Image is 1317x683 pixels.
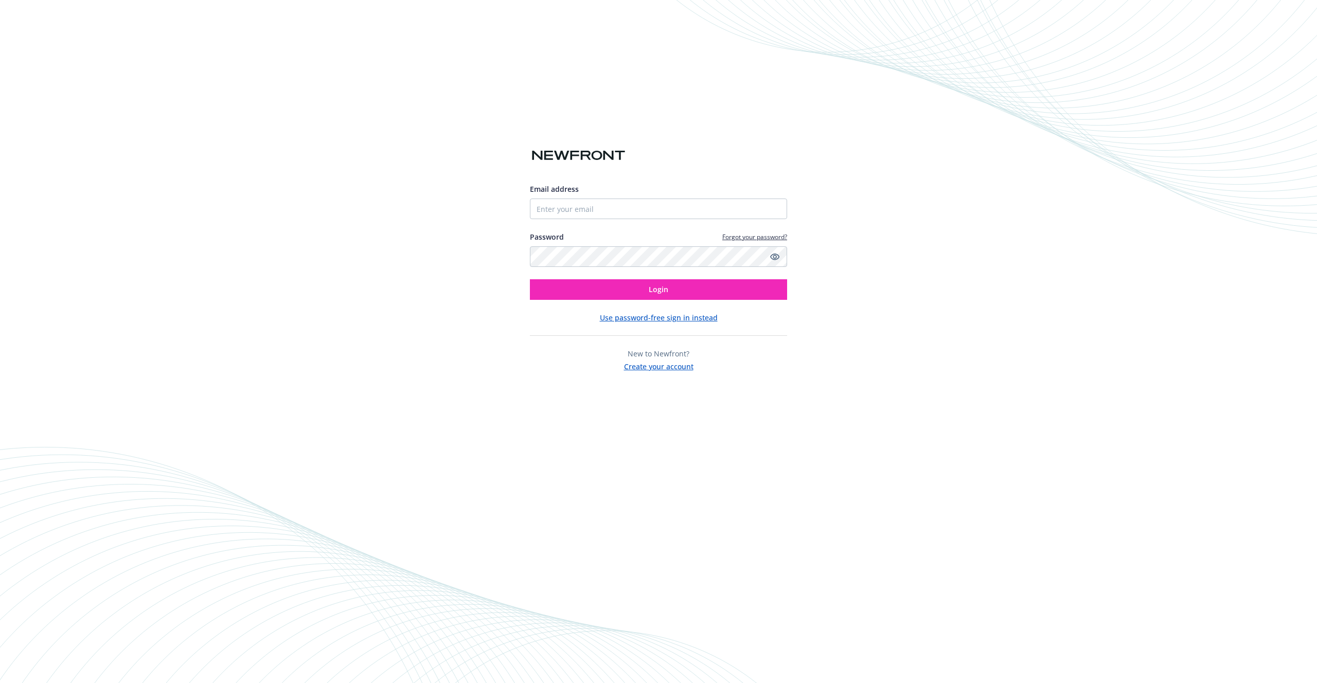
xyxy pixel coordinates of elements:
[722,232,787,241] a: Forgot your password?
[600,312,718,323] button: Use password-free sign in instead
[530,184,579,194] span: Email address
[649,284,668,294] span: Login
[628,349,689,358] span: New to Newfront?
[624,359,693,372] button: Create your account
[530,279,787,300] button: Login
[769,250,781,263] a: Show password
[530,246,787,267] input: Enter your password
[530,199,787,219] input: Enter your email
[530,231,564,242] label: Password
[530,147,627,165] img: Newfront logo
